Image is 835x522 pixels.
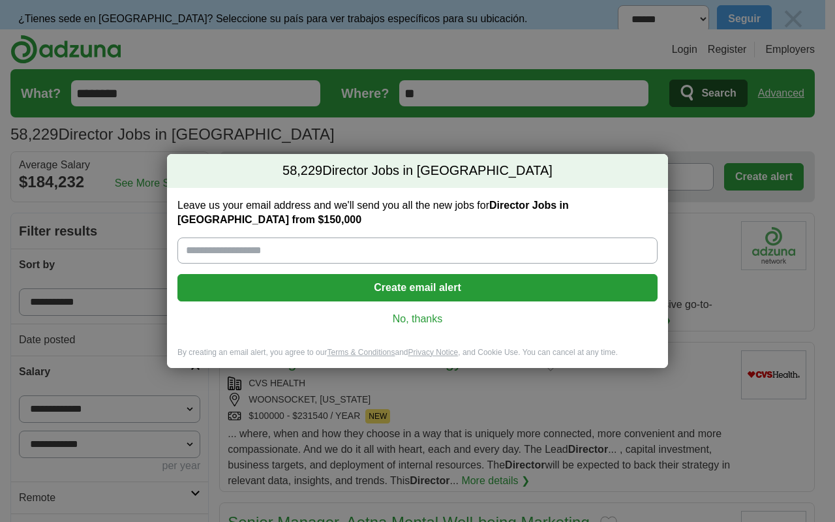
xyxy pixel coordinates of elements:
[327,348,395,357] a: Terms & Conditions
[167,347,668,369] div: By creating an email alert, you agree to our and , and Cookie Use. You can cancel at any time.
[177,200,569,225] strong: Director Jobs in [GEOGRAPHIC_DATA] from $150,000
[188,312,647,326] a: No, thanks
[282,162,322,180] span: 58,229
[177,198,658,227] label: Leave us your email address and we'll send you all the new jobs for
[167,154,668,188] h2: Director Jobs in [GEOGRAPHIC_DATA]
[408,348,459,357] a: Privacy Notice
[177,274,658,301] button: Create email alert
